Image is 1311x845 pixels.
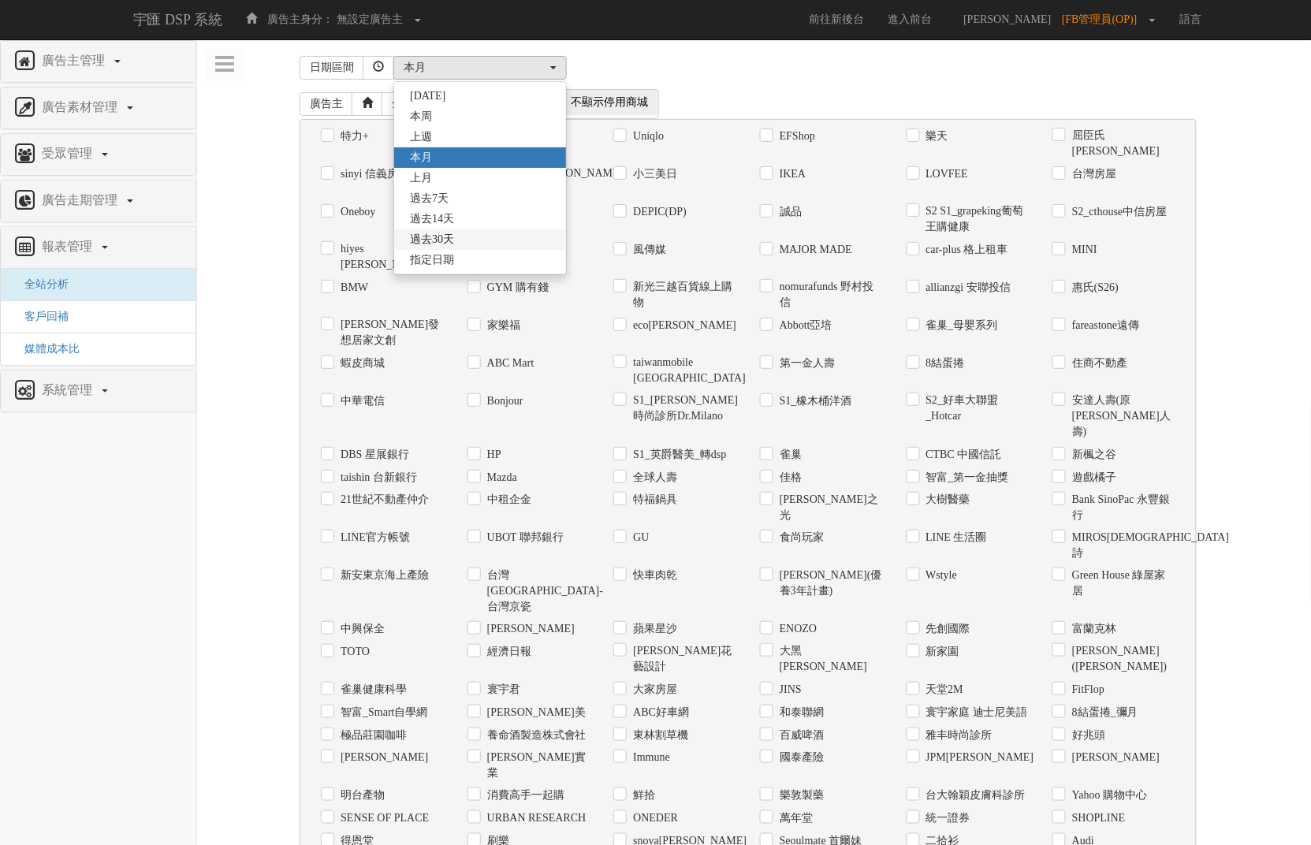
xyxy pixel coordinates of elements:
span: 廣告素材管理 [38,100,125,114]
label: 全球人壽 [629,470,677,486]
label: 先創國際 [922,621,970,637]
span: 報表管理 [38,240,100,253]
label: 屈臣氏[PERSON_NAME] [1068,128,1175,159]
label: 天堂2M [922,682,963,698]
label: 統一證券 [922,810,970,826]
span: 不顯示停用商城 [561,90,657,115]
label: 經濟日報 [483,644,531,660]
label: ABC好車網 [629,705,689,720]
span: 本周 [410,109,432,125]
label: URBAN RESEARCH [483,810,587,826]
label: 寰宇君 [483,682,520,698]
label: JPM[PERSON_NAME] [922,750,1030,765]
a: 媒體成本比 [13,343,80,355]
span: 廣告走期管理 [38,193,125,207]
label: 特福鍋具 [629,492,677,508]
label: [PERSON_NAME]之光 [776,492,883,523]
label: Oneboy [337,204,375,220]
label: 中租企金 [483,492,531,508]
span: 過去30天 [410,232,454,248]
label: 智富_Smart自學網 [337,705,427,720]
label: 家樂福 [483,318,520,333]
span: [FB管理員(OP)] [1062,13,1145,25]
label: 極品莊園咖啡 [337,728,407,743]
a: 全選 [382,92,424,116]
label: 東林割草機 [629,728,688,743]
a: 客戶回補 [13,311,69,322]
label: nomurafunds 野村投信 [776,279,883,311]
label: 智富_第一金抽獎 [922,470,1009,486]
label: 雀巢_母嬰系列 [922,318,998,333]
label: S2_Brands[PERSON_NAME]氏 [483,166,590,197]
label: ENOZO [776,621,817,637]
label: ABC Mart [483,355,534,371]
label: 百威啤酒 [776,728,824,743]
label: 大家房屋 [629,682,677,698]
label: Uniqlo [629,128,664,144]
label: SENSE ОF PLACE [337,810,429,826]
span: 上月 [410,170,432,186]
label: CTBC 中國信託 [922,447,1002,463]
label: 中興保全 [337,621,385,637]
label: 鮮拾 [629,787,655,803]
label: 新光三越百貨線上購物 [629,279,736,311]
span: 系統管理 [38,383,100,396]
label: BMW [337,280,368,296]
label: 8結蛋捲 [922,355,965,371]
label: 21世紀不動產仲介 [337,492,429,508]
label: hiyes [PERSON_NAME] [337,241,444,273]
label: Bonjour [483,393,523,409]
label: 好兆頭 [1068,728,1105,743]
label: 樂天 [922,128,948,144]
span: 過去7天 [410,191,449,207]
label: [PERSON_NAME]([PERSON_NAME]) [1068,643,1175,675]
span: 廣告主管理 [38,54,113,67]
label: IKEA [776,166,806,182]
label: 新楓之谷 [1068,447,1116,463]
label: Wstyle [922,568,958,583]
label: [PERSON_NAME] [337,750,428,765]
label: GU [629,530,649,545]
label: 特力+ [337,128,369,144]
label: JINS [776,682,802,698]
label: 富蘭克林 [1068,621,1116,637]
label: 誠品 [776,204,802,220]
label: [PERSON_NAME] [1068,750,1160,765]
label: MINI [1068,242,1097,258]
label: 雅丰時尚診所 [922,728,993,743]
label: S2 S1_grapeking葡萄王購健康 [922,203,1030,235]
label: 8結蛋捲_彌月 [1068,705,1138,720]
label: 蝦皮商城 [337,355,385,371]
label: eco[PERSON_NAME] [629,318,736,333]
label: S1_[PERSON_NAME]時尚診所Dr.Milano [629,393,736,424]
span: [DATE] [410,88,445,104]
label: taishin 台新銀行 [337,470,417,486]
label: Immune [629,750,670,765]
span: [PERSON_NAME] [956,13,1060,25]
label: TOTO [337,644,370,660]
label: 快車肉乾 [629,568,677,583]
label: Green House 綠屋家居 [1068,568,1175,599]
label: 安達人壽(原[PERSON_NAME]人壽) [1068,393,1175,440]
label: car-plus 格上租車 [922,242,1008,258]
label: allianzgi 安聯投信 [922,280,1011,296]
label: 食尚玩家 [776,530,824,545]
label: 住商不動產 [1068,355,1127,371]
label: 寰宇家庭 迪士尼美語 [922,705,1029,720]
label: DEPIC(DP) [629,204,687,220]
label: Mazda [483,470,517,486]
label: 台灣[GEOGRAPHIC_DATA]-台灣京瓷 [483,568,590,615]
label: 樂敦製藥 [776,787,824,803]
a: 受眾管理 [13,142,184,167]
label: 明台產物 [337,787,385,803]
label: LOVFEE [922,166,969,182]
label: 惠氏(S26) [1068,280,1119,296]
span: 上週 [410,129,432,145]
label: Abbott亞培 [776,318,832,333]
label: 台大翰穎皮膚科診所 [922,787,1026,803]
label: SHOPLINE [1068,810,1126,826]
label: 大黑[PERSON_NAME] [776,643,883,675]
label: [PERSON_NAME]發想居家文創 [337,317,444,348]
